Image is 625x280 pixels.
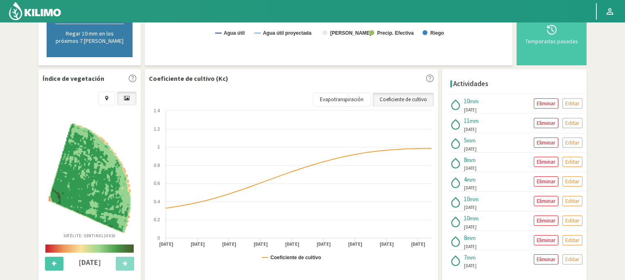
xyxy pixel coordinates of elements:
[411,241,425,247] text: [DATE]
[562,138,582,148] button: Editar
[263,30,312,36] text: Agua útil proyectada
[464,234,467,242] span: 8
[464,262,477,269] span: [DATE]
[154,127,160,131] text: 1.2
[464,146,477,153] span: [DATE]
[537,138,555,147] p: Eliminar
[154,181,160,186] text: 0.6
[537,118,555,128] p: Eliminar
[562,254,582,264] button: Editar
[467,176,476,183] span: mm
[8,1,62,21] img: Kilimo
[464,156,467,164] span: 8
[537,177,555,186] p: Eliminar
[464,224,477,231] span: [DATE]
[464,184,477,191] span: [DATE]
[534,157,558,167] button: Eliminar
[523,38,580,44] div: Temporadas pasadas
[55,30,124,44] p: Regar 10 mm en los próximos 7 [PERSON_NAME]
[534,216,558,226] button: Eliminar
[562,216,582,226] button: Editar
[467,156,476,164] span: mm
[562,118,582,128] button: Editar
[63,233,116,239] p: Satélite: Sentinel
[348,241,362,247] text: [DATE]
[467,137,476,144] span: mm
[430,30,444,36] text: Riego
[464,126,477,133] span: [DATE]
[562,98,582,109] button: Editar
[565,236,580,245] p: Editar
[562,235,582,245] button: Editar
[464,136,467,144] span: 5
[154,199,160,204] text: 0.4
[537,196,555,206] p: Eliminar
[154,217,160,222] text: 0.2
[537,99,555,108] p: Eliminar
[270,255,321,260] text: Coeficiente de cultivo
[565,99,580,108] p: Editar
[470,196,479,203] span: mm
[159,241,173,247] text: [DATE]
[537,157,555,167] p: Eliminar
[565,255,580,264] p: Editar
[464,107,477,113] span: [DATE]
[464,117,470,124] span: 11
[534,118,558,128] button: Eliminar
[534,254,558,264] button: Eliminar
[534,176,558,187] button: Eliminar
[377,30,414,36] text: Precip. Efectiva
[285,241,299,247] text: [DATE]
[562,196,582,206] button: Editar
[565,157,580,167] p: Editar
[104,233,116,238] span: 10X10
[68,258,111,267] h4: [DATE]
[470,98,479,105] span: mm
[222,241,236,247] text: [DATE]
[467,234,476,242] span: mm
[464,253,467,261] span: 7
[157,236,160,240] text: 0
[534,98,558,109] button: Eliminar
[380,241,394,247] text: [DATE]
[534,138,558,148] button: Eliminar
[534,196,558,206] button: Eliminar
[154,163,160,168] text: 0.8
[464,165,477,172] span: [DATE]
[565,177,580,186] p: Editar
[537,236,555,245] p: Eliminar
[464,176,467,183] span: 4
[154,108,160,113] text: 1.4
[453,80,488,88] h4: Actividades
[464,195,470,203] span: 10
[565,138,580,147] p: Editar
[464,204,477,211] span: [DATE]
[464,214,470,222] span: 10
[565,216,580,225] p: Editar
[470,117,479,124] span: mm
[373,93,434,107] a: Coeficiente de cultivo
[537,255,555,264] p: Eliminar
[562,176,582,187] button: Editar
[313,93,371,107] a: Evapotranspiración
[565,118,580,128] p: Editar
[254,241,268,247] text: [DATE]
[191,241,205,247] text: [DATE]
[49,124,130,233] img: aba62edc-c499-4d1d-922a-7b2e0550213c_-_sentinel_-_2025-08-11.png
[562,157,582,167] button: Editar
[534,235,558,245] button: Eliminar
[464,243,477,250] span: [DATE]
[317,241,331,247] text: [DATE]
[224,30,245,36] text: Agua útil
[149,73,228,83] p: Coeficiente de cultivo (Kc)
[565,196,580,206] p: Editar
[537,216,555,225] p: Eliminar
[470,215,479,222] span: mm
[467,254,476,261] span: mm
[157,144,160,149] text: 1
[464,97,470,105] span: 10
[521,6,582,61] button: Temporadas pasadas
[43,73,104,83] p: Índice de vegetación
[330,30,371,36] text: [PERSON_NAME]
[45,244,134,253] img: scale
